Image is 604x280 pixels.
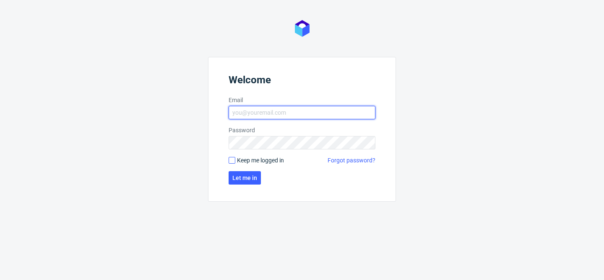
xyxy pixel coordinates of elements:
label: Password [229,126,375,134]
label: Email [229,96,375,104]
span: Let me in [232,175,257,181]
button: Let me in [229,171,261,185]
a: Forgot password? [328,156,375,164]
header: Welcome [229,74,375,89]
span: Keep me logged in [237,156,284,164]
input: you@youremail.com [229,106,375,119]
